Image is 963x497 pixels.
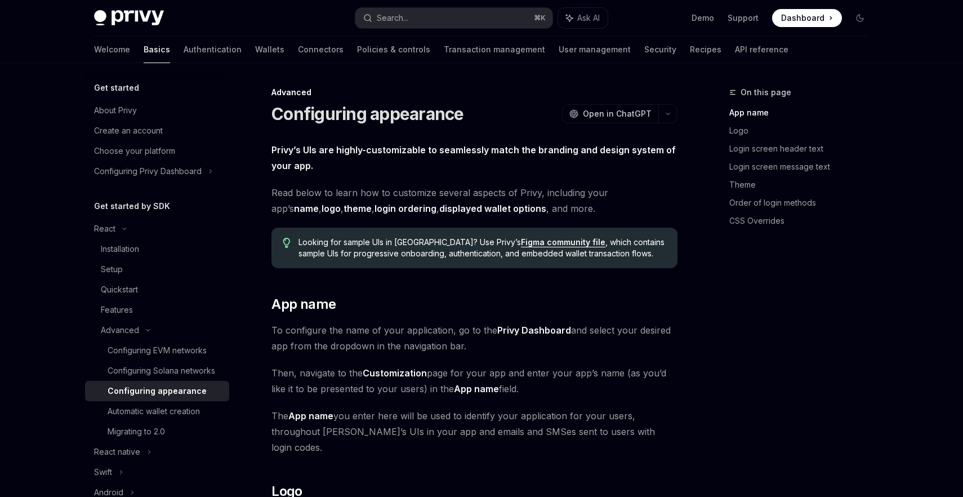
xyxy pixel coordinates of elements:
[108,344,207,357] div: Configuring EVM networks
[344,203,372,215] a: theme
[101,323,139,337] div: Advanced
[85,141,229,161] a: Choose your platform
[729,122,878,140] a: Logo
[288,410,333,421] strong: App name
[444,36,545,63] a: Transaction management
[271,104,464,124] h1: Configuring appearance
[521,237,605,247] a: Figma community file
[781,12,824,24] span: Dashboard
[851,9,869,27] button: Toggle dark mode
[454,383,499,394] strong: App name
[644,36,676,63] a: Security
[271,408,677,455] span: The you enter here will be used to identify your application for your users, throughout [PERSON_N...
[85,100,229,121] a: About Privy
[94,81,139,95] h5: Get started
[355,8,552,28] button: Search...⌘K
[741,86,791,99] span: On this page
[729,104,878,122] a: App name
[108,384,207,398] div: Configuring appearance
[534,14,546,23] span: ⌘ K
[85,340,229,361] a: Configuring EVM networks
[101,283,138,296] div: Quickstart
[692,12,714,24] a: Demo
[85,121,229,141] a: Create an account
[108,405,200,418] div: Automatic wallet creation
[94,199,170,213] h5: Get started by SDK
[85,401,229,421] a: Automatic wallet creation
[322,203,341,215] a: logo
[363,367,427,379] strong: Customization
[729,140,878,158] a: Login screen header text
[271,87,677,98] div: Advanced
[583,108,652,119] span: Open in ChatGPT
[729,158,878,176] a: Login screen message text
[255,36,284,63] a: Wallets
[94,465,112,479] div: Swift
[729,212,878,230] a: CSS Overrides
[94,222,115,236] div: React
[184,36,242,63] a: Authentication
[271,365,677,397] span: Then, navigate to the page for your app and enter your app’s name (as you’d like it to be present...
[439,203,546,215] a: displayed wallet options
[735,36,788,63] a: API reference
[85,239,229,259] a: Installation
[562,104,658,123] button: Open in ChatGPT
[271,322,677,354] span: To configure the name of your application, go to the and select your desired app from the dropdow...
[729,194,878,212] a: Order of login methods
[144,36,170,63] a: Basics
[94,36,130,63] a: Welcome
[377,11,408,25] div: Search...
[374,203,436,215] a: login ordering
[94,144,175,158] div: Choose your platform
[101,242,139,256] div: Installation
[690,36,721,63] a: Recipes
[85,381,229,401] a: Configuring appearance
[559,36,631,63] a: User management
[728,12,759,24] a: Support
[558,8,608,28] button: Ask AI
[729,176,878,194] a: Theme
[85,361,229,381] a: Configuring Solana networks
[497,325,571,336] strong: Privy Dashboard
[101,263,123,276] div: Setup
[85,300,229,320] a: Features
[772,9,842,27] a: Dashboard
[85,279,229,300] a: Quickstart
[298,237,666,259] span: Looking for sample UIs in [GEOGRAPHIC_DATA]? Use Privy’s , which contains sample UIs for progress...
[94,445,140,459] div: React native
[577,12,600,24] span: Ask AI
[271,295,336,313] span: App name
[271,185,677,216] span: Read below to learn how to customize several aspects of Privy, including your app’s , , , , , and...
[94,165,202,178] div: Configuring Privy Dashboard
[357,36,430,63] a: Policies & controls
[94,124,163,137] div: Create an account
[94,10,164,26] img: dark logo
[294,203,319,215] a: name
[108,425,165,438] div: Migrating to 2.0
[85,259,229,279] a: Setup
[271,144,676,171] strong: Privy’s UIs are highly-customizable to seamlessly match the branding and design system of your app.
[101,303,133,317] div: Features
[108,364,215,378] div: Configuring Solana networks
[298,36,344,63] a: Connectors
[94,104,137,117] div: About Privy
[85,421,229,442] a: Migrating to 2.0
[283,238,291,248] svg: Tip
